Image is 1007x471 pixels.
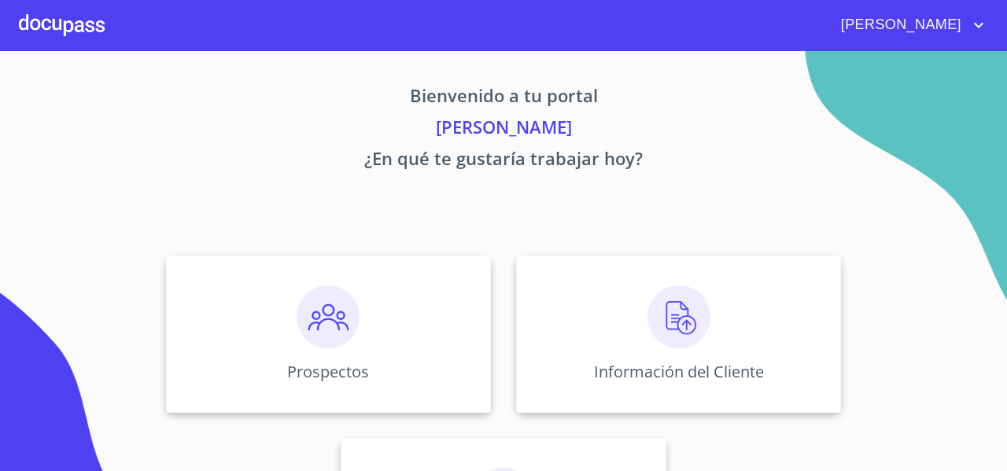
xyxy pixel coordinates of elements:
img: carga.png [647,285,710,348]
p: Bienvenido a tu portal [19,83,988,114]
p: ¿En qué te gustaría trabajar hoy? [19,145,988,177]
p: Información del Cliente [594,361,764,382]
p: Prospectos [287,361,369,382]
img: prospectos.png [297,285,360,348]
button: account of current user [829,13,988,38]
span: [PERSON_NAME] [829,13,969,38]
p: [PERSON_NAME] [19,114,988,145]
